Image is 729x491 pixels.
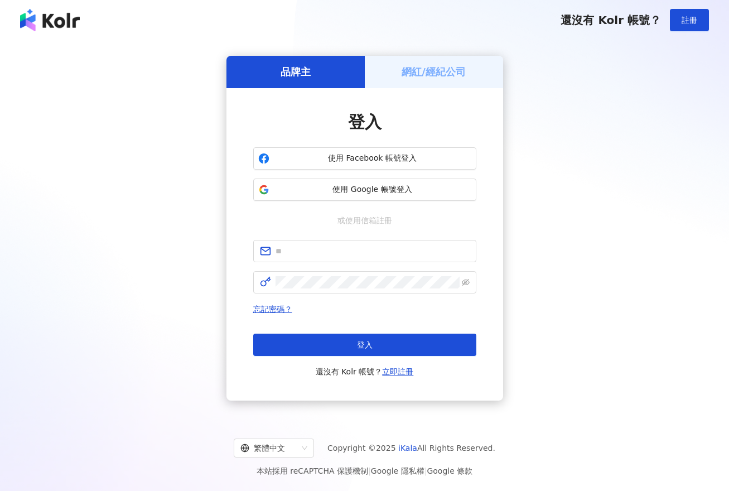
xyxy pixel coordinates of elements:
button: 使用 Facebook 帳號登入 [253,147,476,170]
button: 註冊 [670,9,709,31]
span: 註冊 [682,16,697,25]
span: 本站採用 reCAPTCHA 保護機制 [257,464,472,478]
span: 還沒有 Kolr 帳號？ [561,13,661,27]
span: 還沒有 Kolr 帳號？ [316,365,414,378]
span: | [424,466,427,475]
span: eye-invisible [462,278,470,286]
span: Copyright © 2025 All Rights Reserved. [327,441,495,455]
span: 使用 Facebook 帳號登入 [274,153,471,164]
button: 使用 Google 帳號登入 [253,179,476,201]
h5: 品牌主 [281,65,311,79]
h5: 網紅/經紀公司 [402,65,466,79]
span: | [368,466,371,475]
span: 或使用信箱註冊 [330,214,400,227]
a: Google 條款 [427,466,472,475]
a: iKala [398,444,417,453]
span: 登入 [357,340,373,349]
a: 忘記密碼？ [253,305,292,314]
span: 登入 [348,112,382,132]
button: 登入 [253,334,476,356]
span: 使用 Google 帳號登入 [274,184,471,195]
div: 繁體中文 [240,439,297,457]
a: 立即註冊 [382,367,413,376]
a: Google 隱私權 [371,466,424,475]
img: logo [20,9,80,31]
